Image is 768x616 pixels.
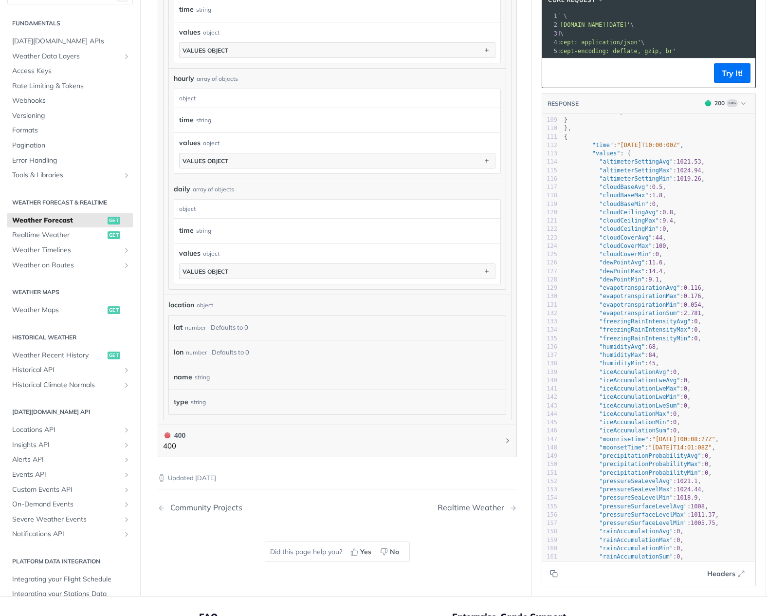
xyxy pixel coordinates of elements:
[12,530,120,540] span: Notifications API
[542,125,557,133] div: 110
[662,226,666,233] span: 0
[542,167,557,175] div: 115
[12,426,120,435] span: Locations API
[174,395,188,409] label: type
[564,226,670,233] span: : ,
[727,99,738,107] span: Log
[7,587,133,602] a: Integrating your Stations Data
[684,310,701,317] span: 2.781
[542,418,557,427] div: 145
[12,351,105,360] span: Weather Recent History
[542,234,557,242] div: 123
[7,79,133,93] a: Rate Limiting & Tokens
[12,141,130,150] span: Pagination
[599,159,673,166] span: "altimeterSettingAvg"
[123,456,130,464] button: Show subpages for Alerts API
[377,544,404,559] button: No
[599,318,691,325] span: "freezingRainIntensityAvg"
[438,503,517,512] a: Next Page: Realtime Weather
[7,378,133,392] a: Historical Climate NormalsShow subpages for Historical Climate Normals
[542,376,557,385] div: 140
[542,183,557,191] div: 117
[12,216,105,225] span: Weather Forecast
[542,208,557,217] div: 120
[542,301,557,309] div: 131
[174,200,498,218] div: object
[7,408,133,417] h2: [DATE][DOMAIN_NAME] API
[542,259,557,267] div: 126
[123,471,130,479] button: Show subpages for Events API
[7,572,133,587] a: Integrating your Flight Schedule
[174,370,192,384] label: name
[564,318,701,325] span: : ,
[542,385,557,393] div: 141
[542,427,557,435] div: 146
[684,402,687,409] span: 0
[542,444,557,452] div: 148
[108,306,120,314] span: get
[564,184,666,190] span: : ,
[673,419,677,426] span: 0
[179,138,201,148] span: values
[186,345,207,359] div: number
[7,483,133,497] a: Custom Events APIShow subpages for Custom Events API
[193,185,234,194] div: array of objects
[7,213,133,228] a: Weather Forecastget
[183,47,228,54] div: values object
[564,327,701,334] span: : ,
[196,224,211,238] div: string
[684,385,687,392] span: 0
[542,293,557,301] div: 130
[599,301,680,308] span: "evapotranspirationMin"
[564,125,571,132] span: },
[7,498,133,512] a: On-Demand EventsShow subpages for On-Demand Events
[542,12,559,20] div: 1
[212,345,249,359] div: Defaults to 0
[648,360,655,367] span: 45
[123,531,130,539] button: Show subpages for Notifications API
[599,217,659,224] span: "cloudCeilingMax"
[12,440,120,450] span: Insights API
[165,432,170,438] span: 400
[564,260,666,266] span: : ,
[7,19,133,28] h2: Fundamentals
[542,402,557,410] div: 143
[12,261,120,270] span: Weather on Routes
[677,159,701,166] span: 1021.53
[12,590,130,599] span: Integrating your Stations Data
[542,225,557,234] div: 122
[547,99,579,109] button: RESPONSE
[390,547,399,557] span: No
[599,428,670,434] span: "iceAccumulationSum"
[108,352,120,359] span: get
[500,21,634,28] span: \
[500,39,644,46] span: \
[599,436,648,443] span: "moonriseTime"
[196,2,211,17] div: string
[123,246,130,254] button: Show subpages for Weather Timelines
[599,284,680,291] span: "evapotranspirationAvg"
[599,352,645,358] span: "humidityMax"
[599,167,673,174] span: "altimeterSettingMax"
[694,327,697,334] span: 0
[673,369,677,375] span: 0
[196,113,211,127] div: string
[7,453,133,467] a: Alerts APIShow subpages for Alerts API
[564,217,677,224] span: : ,
[108,232,120,240] span: get
[599,343,645,350] span: "humidityAvg"
[7,49,133,64] a: Weather Data LayersShow subpages for Weather Data Layers
[123,486,130,494] button: Show subpages for Custom Events API
[7,467,133,482] a: Events APIShow subpages for Events API
[564,276,662,283] span: : ,
[542,368,557,376] div: 139
[7,64,133,78] a: Access Keys
[564,352,659,358] span: : ,
[123,366,130,374] button: Show subpages for Historical API
[652,192,663,199] span: 1.8
[542,149,557,158] div: 113
[7,228,133,243] a: Realtime Weatherget
[12,156,130,166] span: Error Handling
[700,98,750,108] button: 200200Log
[564,293,705,300] span: : ,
